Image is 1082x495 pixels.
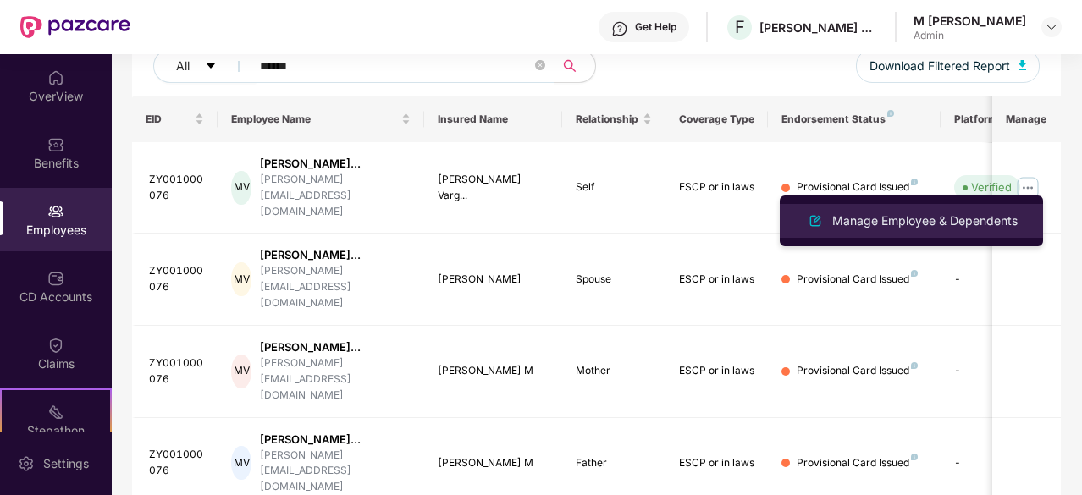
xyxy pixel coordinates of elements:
img: svg+xml;base64,PHN2ZyB4bWxucz0iaHR0cDovL3d3dy53My5vcmcvMjAwMC9zdmciIHdpZHRoPSI4IiBoZWlnaHQ9IjgiIH... [887,110,894,117]
img: svg+xml;base64,PHN2ZyBpZD0iRHJvcGRvd24tMzJ4MzIiIHhtbG5zPSJodHRwOi8vd3d3LnczLm9yZy8yMDAwL3N2ZyIgd2... [1045,20,1058,34]
span: Download Filtered Report [869,57,1010,75]
div: Mother [576,363,652,379]
img: New Pazcare Logo [20,16,130,38]
div: Provisional Card Issued [797,272,918,288]
div: [PERSON_NAME] Varg... [438,172,549,204]
div: MV [231,355,251,388]
th: Insured Name [424,96,562,142]
div: Provisional Card Issued [797,179,918,195]
div: M [PERSON_NAME] [914,13,1026,29]
div: Provisional Card Issued [797,363,918,379]
div: ZY001000076 [149,263,205,295]
span: Employee Name [231,113,398,126]
img: svg+xml;base64,PHN2ZyB4bWxucz0iaHR0cDovL3d3dy53My5vcmcvMjAwMC9zdmciIHhtbG5zOnhsaW5rPSJodHRwOi8vd3... [1019,60,1027,70]
span: caret-down [205,60,217,74]
div: Manage Employee & Dependents [829,212,1021,230]
img: svg+xml;base64,PHN2ZyBpZD0iSG9tZSIgeG1sbnM9Imh0dHA6Ly93d3cudzMub3JnLzIwMDAvc3ZnIiB3aWR0aD0iMjAiIG... [47,69,64,86]
div: Self [576,179,652,195]
th: Relationship [562,96,665,142]
th: Employee Name [218,96,424,142]
img: svg+xml;base64,PHN2ZyB4bWxucz0iaHR0cDovL3d3dy53My5vcmcvMjAwMC9zdmciIHdpZHRoPSI4IiBoZWlnaHQ9IjgiIH... [911,179,918,185]
div: [PERSON_NAME]... [260,247,411,263]
div: [PERSON_NAME] [438,272,549,288]
th: EID [132,96,218,142]
img: svg+xml;base64,PHN2ZyB4bWxucz0iaHR0cDovL3d3dy53My5vcmcvMjAwMC9zdmciIHdpZHRoPSIyMSIgaGVpZ2h0PSIyMC... [47,404,64,421]
img: svg+xml;base64,PHN2ZyBpZD0iU2V0dGluZy0yMHgyMCIgeG1sbnM9Imh0dHA6Ly93d3cudzMub3JnLzIwMDAvc3ZnIiB3aW... [18,455,35,472]
div: MV [231,171,251,205]
div: Father [576,455,652,471]
div: Provisional Card Issued [797,455,918,471]
div: Get Help [635,20,676,34]
div: Stepathon [2,422,110,439]
button: search [554,49,596,83]
div: Spouse [576,272,652,288]
img: manageButton [1014,174,1041,201]
img: svg+xml;base64,PHN2ZyB4bWxucz0iaHR0cDovL3d3dy53My5vcmcvMjAwMC9zdmciIHdpZHRoPSI4IiBoZWlnaHQ9IjgiIH... [911,454,918,460]
span: F [735,17,745,37]
div: Verified [971,179,1012,195]
div: [PERSON_NAME][EMAIL_ADDRESS][DOMAIN_NAME] [260,355,411,404]
span: close-circle [535,58,545,74]
img: svg+xml;base64,PHN2ZyBpZD0iQmVuZWZpdHMiIHhtbG5zPSJodHRwOi8vd3d3LnczLm9yZy8yMDAwL3N2ZyIgd2lkdGg9Ij... [47,136,64,153]
div: ESCP or in laws [679,272,755,288]
img: svg+xml;base64,PHN2ZyB4bWxucz0iaHR0cDovL3d3dy53My5vcmcvMjAwMC9zdmciIHdpZHRoPSI4IiBoZWlnaHQ9IjgiIH... [911,362,918,369]
div: Settings [38,455,94,472]
span: Relationship [576,113,639,126]
img: svg+xml;base64,PHN2ZyBpZD0iSGVscC0zMngzMiIgeG1sbnM9Imh0dHA6Ly93d3cudzMub3JnLzIwMDAvc3ZnIiB3aWR0aD... [611,20,628,37]
span: EID [146,113,192,126]
td: - [941,326,1061,418]
div: ESCP or in laws [679,455,755,471]
div: [PERSON_NAME]... [260,432,411,448]
div: ZY001000076 [149,447,205,479]
div: MV [231,262,251,296]
span: All [176,57,190,75]
div: [PERSON_NAME]... [260,339,411,355]
button: Download Filtered Report [856,49,1041,83]
div: [PERSON_NAME]... [260,156,411,172]
img: svg+xml;base64,PHN2ZyB4bWxucz0iaHR0cDovL3d3dy53My5vcmcvMjAwMC9zdmciIHdpZHRoPSI4IiBoZWlnaHQ9IjgiIH... [911,270,918,277]
div: MV [231,446,251,480]
span: search [554,59,587,73]
div: ESCP or in laws [679,179,755,195]
div: ZY001000076 [149,355,205,388]
div: [PERSON_NAME] M [438,455,549,471]
td: - [941,234,1061,326]
img: svg+xml;base64,PHN2ZyBpZD0iRW1wbG95ZWVzIiB4bWxucz0iaHR0cDovL3d3dy53My5vcmcvMjAwMC9zdmciIHdpZHRoPS... [47,203,64,220]
img: svg+xml;base64,PHN2ZyB4bWxucz0iaHR0cDovL3d3dy53My5vcmcvMjAwMC9zdmciIHhtbG5zOnhsaW5rPSJodHRwOi8vd3... [805,211,825,231]
th: Manage [992,96,1061,142]
div: Endorsement Status [781,113,926,126]
div: ESCP or in laws [679,363,755,379]
div: [PERSON_NAME] & [PERSON_NAME] Labs Private Limited [759,19,878,36]
span: close-circle [535,60,545,70]
div: [PERSON_NAME][EMAIL_ADDRESS][DOMAIN_NAME] [260,263,411,311]
div: ZY001000076 [149,172,205,204]
button: Allcaret-down [153,49,257,83]
img: svg+xml;base64,PHN2ZyBpZD0iQ2xhaW0iIHhtbG5zPSJodHRwOi8vd3d3LnczLm9yZy8yMDAwL3N2ZyIgd2lkdGg9IjIwIi... [47,337,64,354]
div: Admin [914,29,1026,42]
img: svg+xml;base64,PHN2ZyBpZD0iQ0RfQWNjb3VudHMiIGRhdGEtbmFtZT0iQ0QgQWNjb3VudHMiIHhtbG5zPSJodHRwOi8vd3... [47,270,64,287]
div: [PERSON_NAME] M [438,363,549,379]
div: Platform Status [954,113,1047,126]
div: [PERSON_NAME][EMAIL_ADDRESS][DOMAIN_NAME] [260,172,411,220]
th: Coverage Type [665,96,769,142]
